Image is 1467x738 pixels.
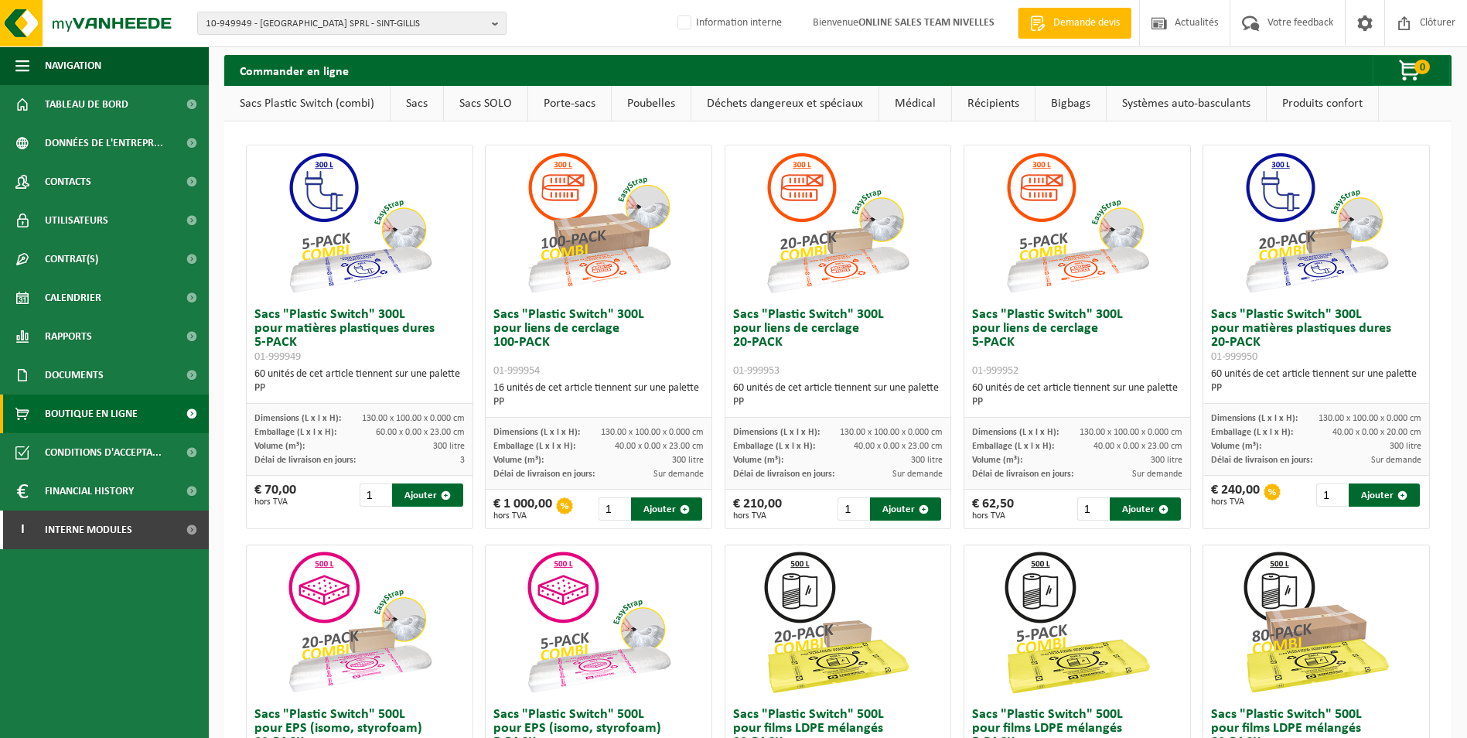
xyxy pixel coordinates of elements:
[493,511,552,521] span: hors TVA
[674,12,782,35] label: Information interne
[1349,483,1420,507] button: Ajouter
[972,470,1073,479] span: Délai de livraison en jours:
[952,86,1035,121] a: Récipients
[254,442,305,451] span: Volume (m³):
[45,511,132,549] span: Interne modules
[972,381,1182,409] div: 60 unités de cet article tiennent sur une palette
[1211,414,1298,423] span: Dimensions (L x l x H):
[254,367,465,395] div: 60 unités de cet article tiennent sur une palette
[733,365,780,377] span: 01-999953
[521,145,676,300] img: 01-999954
[391,86,443,121] a: Sacs
[879,86,951,121] a: Médical
[1110,497,1181,521] button: Ajouter
[1267,86,1378,121] a: Produits confort
[972,456,1022,465] span: Volume (m³):
[1239,545,1394,700] img: 01-999968
[653,470,704,479] span: Sur demande
[599,497,629,521] input: 1
[1132,470,1182,479] span: Sur demande
[254,414,341,423] span: Dimensions (L x l x H):
[1080,428,1182,437] span: 130.00 x 100.00 x 0.000 cm
[282,545,437,700] img: 01-999956
[444,86,527,121] a: Sacs SOLO
[45,85,128,124] span: Tableau de bord
[1211,308,1421,364] h3: Sacs "Plastic Switch" 300L pour matières plastiques dures 20-PACK
[1151,456,1182,465] span: 300 litre
[733,470,834,479] span: Délai de livraison en jours:
[254,456,356,465] span: Délai de livraison en jours:
[493,470,595,479] span: Délai de livraison en jours:
[972,365,1018,377] span: 01-999952
[672,456,704,465] span: 300 litre
[45,201,108,240] span: Utilisateurs
[460,456,465,465] span: 3
[493,308,704,378] h3: Sacs "Plastic Switch" 300L pour liens de cerclage 100-PACK
[1211,351,1257,363] span: 01-999950
[972,395,1182,409] div: PP
[376,428,465,437] span: 60.00 x 0.00 x 23.00 cm
[615,442,704,451] span: 40.00 x 0.00 x 23.00 cm
[1211,483,1260,507] div: € 240,00
[1211,381,1421,395] div: PP
[972,511,1014,521] span: hors TVA
[631,497,702,521] button: Ajouter
[45,124,163,162] span: Données de l'entrepr...
[197,12,507,35] button: 10-949949 - [GEOGRAPHIC_DATA] SPRL - SINT-GILLIS
[521,545,676,700] img: 01-999955
[858,17,994,29] strong: ONLINE SALES TEAM NIVELLES
[1390,442,1421,451] span: 300 litre
[1211,442,1261,451] span: Volume (m³):
[972,428,1059,437] span: Dimensions (L x l x H):
[1000,545,1155,700] img: 01-999963
[911,456,943,465] span: 300 litre
[1211,497,1260,507] span: hors TVA
[45,356,104,395] span: Documents
[733,456,783,465] span: Volume (m³):
[493,381,704,409] div: 16 unités de cet article tiennent sur une palette
[733,381,943,409] div: 60 unités de cet article tiennent sur une palette
[1332,428,1421,437] span: 40.00 x 0.00 x 20.00 cm
[1077,497,1108,521] input: 1
[733,395,943,409] div: PP
[733,308,943,378] h3: Sacs "Plastic Switch" 300L pour liens de cerclage 20-PACK
[360,483,391,507] input: 1
[254,497,296,507] span: hors TVA
[1000,145,1155,300] img: 01-999952
[760,145,915,300] img: 01-999953
[392,483,463,507] button: Ajouter
[254,381,465,395] div: PP
[254,308,465,364] h3: Sacs "Plastic Switch" 300L pour matières plastiques dures 5-PACK
[45,162,91,201] span: Contacts
[206,12,486,36] span: 10-949949 - [GEOGRAPHIC_DATA] SPRL - SINT-GILLIS
[1414,60,1430,74] span: 0
[45,317,92,356] span: Rapports
[1373,55,1450,86] button: 0
[224,86,390,121] a: Sacs Plastic Switch (combi)
[282,145,437,300] img: 01-999949
[15,511,29,549] span: I
[45,240,98,278] span: Contrat(s)
[493,395,704,409] div: PP
[1107,86,1266,121] a: Systèmes auto-basculants
[733,428,820,437] span: Dimensions (L x l x H):
[1018,8,1131,39] a: Demande devis
[1211,367,1421,395] div: 60 unités de cet article tiennent sur une palette
[1093,442,1182,451] span: 40.00 x 0.00 x 23.00 cm
[493,428,580,437] span: Dimensions (L x l x H):
[854,442,943,451] span: 40.00 x 0.00 x 23.00 cm
[528,86,611,121] a: Porte-sacs
[45,433,162,472] span: Conditions d'accepta...
[493,497,552,521] div: € 1 000,00
[601,428,704,437] span: 130.00 x 100.00 x 0.000 cm
[691,86,878,121] a: Déchets dangereux et spéciaux
[972,308,1182,378] h3: Sacs "Plastic Switch" 300L pour liens de cerclage 5-PACK
[612,86,691,121] a: Poubelles
[493,456,544,465] span: Volume (m³):
[1035,86,1106,121] a: Bigbags
[45,395,138,433] span: Boutique en ligne
[254,351,301,363] span: 01-999949
[870,497,941,521] button: Ajouter
[45,278,101,317] span: Calendrier
[733,497,782,521] div: € 210,00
